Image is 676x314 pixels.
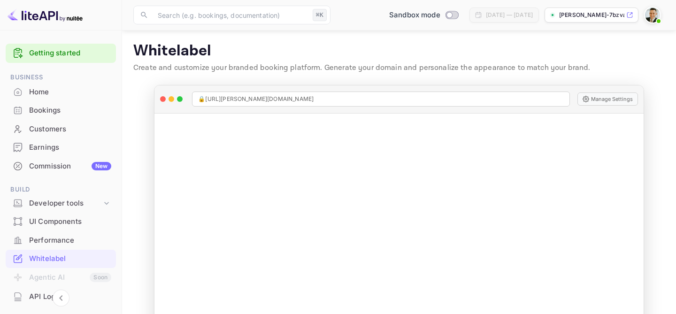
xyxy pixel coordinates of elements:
div: Bookings [29,105,111,116]
a: UI Components [6,213,116,230]
a: CommissionNew [6,157,116,175]
p: Whitelabel [133,42,665,61]
div: Whitelabel [29,253,111,264]
p: Create and customize your branded booking platform. Generate your domain and personalize the appe... [133,62,665,74]
a: Customers [6,120,116,138]
div: Whitelabel [6,250,116,268]
button: Manage Settings [577,92,638,106]
span: Build [6,184,116,195]
div: Performance [29,235,111,246]
button: Collapse navigation [53,290,69,306]
span: Business [6,72,116,83]
div: Switch to Production mode [385,10,462,21]
div: Developer tools [6,195,116,212]
div: Bookings [6,101,116,120]
div: [DATE] — [DATE] [486,11,533,19]
div: UI Components [6,213,116,231]
input: Search (e.g. bookings, documentation) [152,6,309,24]
div: Getting started [6,44,116,63]
div: UI Components [29,216,111,227]
div: ⌘K [313,9,327,21]
span: Sandbox mode [389,10,440,21]
div: CommissionNew [6,157,116,176]
a: Home [6,83,116,100]
a: API Logs [6,288,116,305]
div: Commission [29,161,111,172]
div: New [92,162,111,170]
div: Developer tools [29,198,102,209]
img: Hari Luker [645,8,660,23]
div: Earnings [6,138,116,157]
div: API Logs [6,288,116,306]
img: LiteAPI logo [8,8,83,23]
a: Whitelabel [6,250,116,267]
a: Performance [6,231,116,249]
p: [PERSON_NAME]-7bzva.[PERSON_NAME]... [559,11,624,19]
div: Customers [29,124,111,135]
div: Customers [6,120,116,138]
div: Earnings [29,142,111,153]
div: Home [6,83,116,101]
a: Earnings [6,138,116,156]
a: Getting started [29,48,111,59]
div: Performance [6,231,116,250]
div: Home [29,87,111,98]
div: API Logs [29,291,111,302]
a: Bookings [6,101,116,119]
span: 🔒 [URL][PERSON_NAME][DOMAIN_NAME] [198,95,314,103]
